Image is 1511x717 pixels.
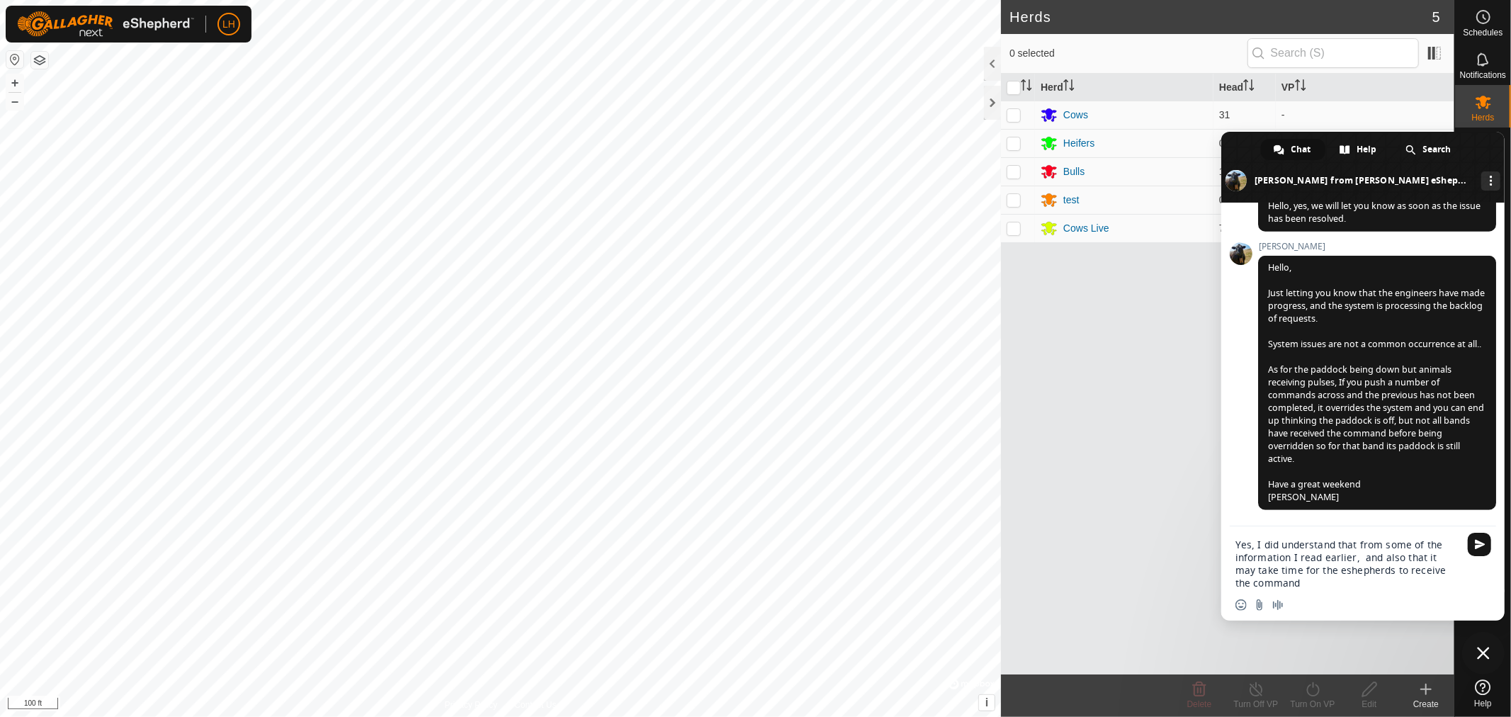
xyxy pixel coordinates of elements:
[1063,136,1094,151] div: Heifers
[1187,699,1212,709] span: Delete
[1276,101,1454,129] td: -
[1423,139,1451,160] span: Search
[1063,221,1109,236] div: Cows Live
[1063,164,1085,179] div: Bulls
[985,696,988,708] span: i
[1462,632,1505,674] div: Close chat
[1284,698,1341,711] div: Turn On VP
[1272,599,1284,611] span: Audio message
[1268,200,1481,225] span: Hello, yes, we will let you know as soon as the issue has been resolved.
[1035,74,1213,101] th: Herd
[1219,137,1225,149] span: 0
[1063,108,1088,123] div: Cows
[1295,81,1306,93] p-sorticon: Activate to sort
[1235,599,1247,611] span: Insert an emoji
[6,93,23,110] button: –
[1455,674,1511,713] a: Help
[1463,28,1502,37] span: Schedules
[222,17,235,32] span: LH
[1327,139,1391,160] div: Help
[1247,38,1419,68] input: Search (S)
[1261,139,1325,160] div: Chat
[1009,46,1247,61] span: 0 selected
[1009,9,1432,26] h2: Herds
[979,695,995,711] button: i
[1219,194,1225,205] span: 0
[1219,166,1225,177] span: 1
[1254,599,1265,611] span: Send a file
[1213,74,1276,101] th: Head
[1268,261,1485,503] span: Hello, Just letting you know that the engineers have made progress, and the system is processing ...
[1063,193,1080,208] div: test
[6,74,23,91] button: +
[1341,698,1398,711] div: Edit
[1471,113,1494,122] span: Herds
[1258,242,1496,252] span: [PERSON_NAME]
[514,699,556,711] a: Contact Us
[1398,698,1454,711] div: Create
[17,11,194,37] img: Gallagher Logo
[1276,129,1454,157] td: -
[1219,109,1230,120] span: 31
[1291,139,1311,160] span: Chat
[1357,139,1377,160] span: Help
[1243,81,1255,93] p-sorticon: Activate to sort
[1393,139,1466,160] div: Search
[1474,699,1492,708] span: Help
[1228,698,1284,711] div: Turn Off VP
[6,51,23,68] button: Reset Map
[1432,6,1440,28] span: 5
[1063,81,1075,93] p-sorticon: Activate to sort
[1021,81,1032,93] p-sorticon: Activate to sort
[1276,74,1454,101] th: VP
[31,52,48,69] button: Map Layers
[1219,222,1225,234] span: 7
[1235,538,1459,589] textarea: Compose your message...
[445,699,498,711] a: Privacy Policy
[1468,533,1491,556] span: Send
[1460,71,1506,79] span: Notifications
[1481,171,1500,191] div: More channels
